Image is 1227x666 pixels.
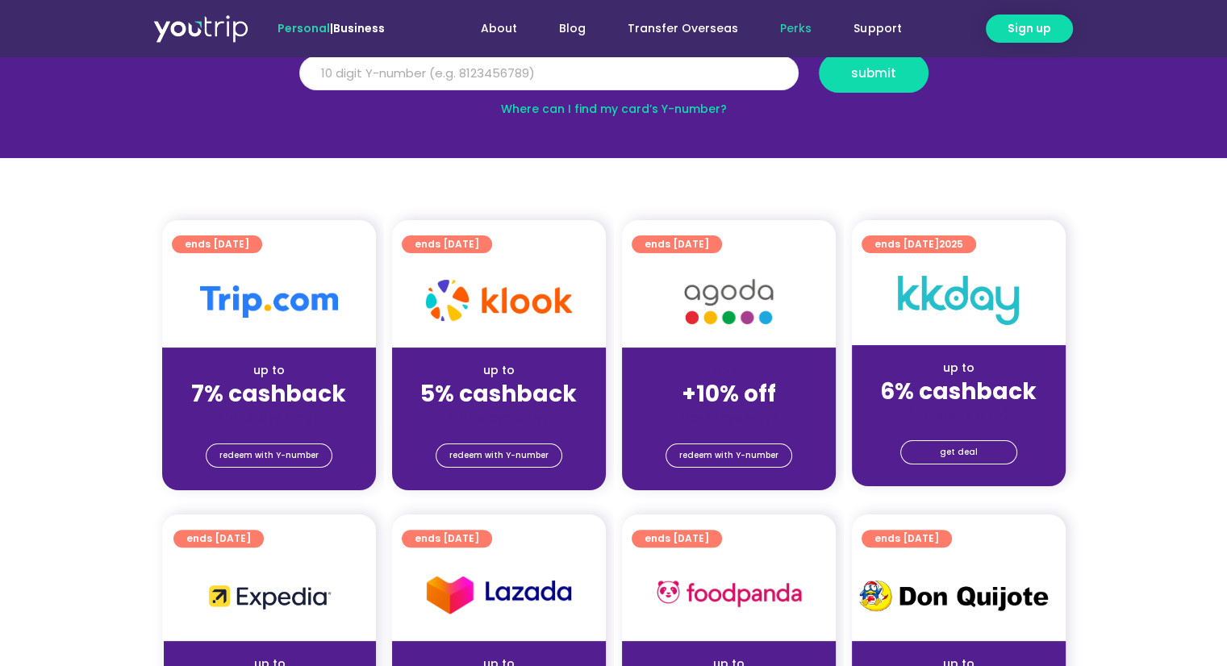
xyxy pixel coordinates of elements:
[645,530,709,547] span: ends [DATE]
[851,67,896,79] span: submit
[191,378,346,410] strong: 7% cashback
[635,409,823,426] div: (for stays only)
[940,441,978,464] span: get deal
[865,406,1053,423] div: (for stays only)
[986,15,1073,43] a: Sign up
[415,530,479,547] span: ends [DATE]
[759,14,833,44] a: Perks
[645,235,709,253] span: ends [DATE]
[172,235,262,253] a: ends [DATE]
[632,530,722,547] a: ends [DATE]
[874,235,963,253] span: ends [DATE]
[1008,20,1051,37] span: Sign up
[862,530,952,547] a: ends [DATE]
[415,235,479,253] span: ends [DATE]
[449,444,549,467] span: redeem with Y-number
[939,237,963,251] span: 2025
[865,360,1053,377] div: up to
[714,362,744,378] span: up to
[405,409,593,426] div: (for stays only)
[874,530,939,547] span: ends [DATE]
[186,530,251,547] span: ends [DATE]
[862,235,976,253] a: ends [DATE]2025
[278,20,385,36] span: |
[632,235,722,253] a: ends [DATE]
[538,14,607,44] a: Blog
[666,443,792,468] a: redeem with Y-number
[405,362,593,379] div: up to
[299,53,929,105] form: Y Number
[428,14,922,44] nav: Menu
[420,378,577,410] strong: 5% cashback
[460,14,538,44] a: About
[185,235,249,253] span: ends [DATE]
[278,20,330,36] span: Personal
[175,362,363,379] div: up to
[402,235,492,253] a: ends [DATE]
[173,530,264,547] a: ends [DATE]
[175,409,363,426] div: (for stays only)
[219,444,319,467] span: redeem with Y-number
[819,53,929,93] button: submit
[833,14,922,44] a: Support
[436,443,562,468] a: redeem with Y-number
[299,56,799,91] input: 10 digit Y-number (e.g. 8123456789)
[402,530,492,547] a: ends [DATE]
[679,444,778,467] span: redeem with Y-number
[206,443,332,468] a: redeem with Y-number
[333,20,385,36] a: Business
[880,376,1037,407] strong: 6% cashback
[682,378,776,410] strong: +10% off
[900,440,1017,464] a: get deal
[501,101,727,117] a: Where can I find my card’s Y-number?
[607,14,759,44] a: Transfer Overseas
